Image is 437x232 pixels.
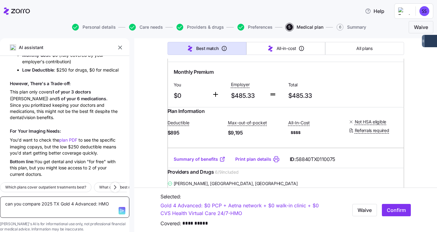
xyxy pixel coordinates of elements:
a: Personal details [71,24,116,31]
span: All plans [356,45,372,52]
span: Trade-off: [51,81,71,86]
span: You [174,82,207,88]
img: 38076feb32477f5810353c5cd14fe8ea [419,6,429,16]
span: Selected: [160,193,181,201]
span: Bottom [10,159,26,164]
span: Low [22,67,32,72]
span: 6 [77,96,81,101]
span: ID: [290,155,336,163]
img: Employer logo [398,7,411,15]
img: ai-icon.png [10,44,16,51]
span: Which plans cover outpatient treatments best? [5,184,86,190]
a: plan PDF [59,137,79,143]
span: Monthly Premium [174,68,214,76]
span: Covered: [160,219,181,227]
button: Help [360,5,389,17]
span: a [47,81,50,86]
span: 5 [57,96,61,101]
span: $895 [168,129,223,137]
a: Providers & drugs [175,24,224,31]
span: 3 [71,89,75,94]
span: Best match [196,45,218,52]
span: [PERSON_NAME] , [GEOGRAPHIC_DATA], [GEOGRAPHIC_DATA] [174,180,298,187]
a: Gold 4 Advanced: $0 PCP + Aetna network + $0 walk-in clinic + $0 CVS Health Virtual Care 24/7-HMO [160,202,326,217]
span: of [61,96,66,101]
span: Preferences [248,25,273,29]
span: Help [365,7,384,15]
button: Confirm [382,204,411,216]
span: of [55,89,60,94]
a: Print plan details [235,156,271,162]
span: Deductible [32,67,54,72]
span: $$$$ [288,129,344,136]
span: Care needs [140,25,163,29]
span: Max-out-of-pocket [228,120,267,126]
span: Waive [358,206,372,213]
span: There's [30,81,47,86]
a: Care needs [128,24,163,31]
button: 6Summary [337,24,366,31]
a: Preferences [236,24,273,31]
span: 6 / 9 included [215,169,238,175]
span: 5 [286,24,293,31]
span: plan PDF [59,137,79,143]
span: $0 [174,91,207,101]
span: 6 [337,24,343,31]
a: Summary of benefits [174,156,225,162]
button: Waive [352,204,377,216]
span: Confirm [387,206,406,213]
span: 58840TX0110075 [296,155,336,163]
span: Plan Information [168,107,205,115]
span: medications [81,96,106,101]
span: What does “best match” recommendation mean? [99,184,184,190]
span: AI assistant [18,44,44,51]
a: 5Medical plan [285,24,323,31]
button: What does “best match” recommendation mean? [94,182,190,192]
span: Waive [414,23,428,31]
span: Total [288,82,341,88]
button: Providers & drugs [176,24,224,31]
span: Providers & drugs [187,25,224,29]
button: Waive [409,21,433,33]
span: However, [10,81,30,86]
span: your [67,96,77,101]
div: This plan only covers ([PERSON_NAME]) and . Since you prioritized keeping your doctors and medica... [10,89,119,121]
span: Employer [231,81,250,88]
span: doctors [75,89,91,94]
span: $9,195 [228,129,283,137]
span: All-In-Cost [288,120,310,126]
span: line: [26,159,34,164]
span: Providers and Drugs [168,168,214,176]
button: Personal details [72,24,116,31]
span: Monthly Cost [22,52,50,58]
span: Summary [347,25,366,29]
span: $485.33 [231,91,264,101]
li: : $0 (fully covered by your employer's contribution) [22,52,119,65]
span: Medical plan [297,25,323,29]
li: : $250 for drugs, $0 for medical [22,67,119,73]
span: Personal details [83,25,116,29]
span: Referrals required [355,127,389,134]
div: You get dental and vision "for free" with this plan, but you might lose access to 2 of your curre... [10,158,119,177]
button: Preferences [237,24,273,31]
span: $485.33 [288,91,341,101]
span: Deductible [168,120,189,126]
span: 1 [52,89,55,94]
span: Not HSA eligible [355,119,386,125]
span: your [61,89,71,94]
button: Care needs [129,24,163,31]
span: All-in-cost [277,45,296,52]
span: For Your Imaging Needs: [10,128,61,134]
div: You'd want to check the to see the specific imaging copays, but the low $250 deductible means you... [10,136,119,156]
button: 5Medical plan [286,24,323,31]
